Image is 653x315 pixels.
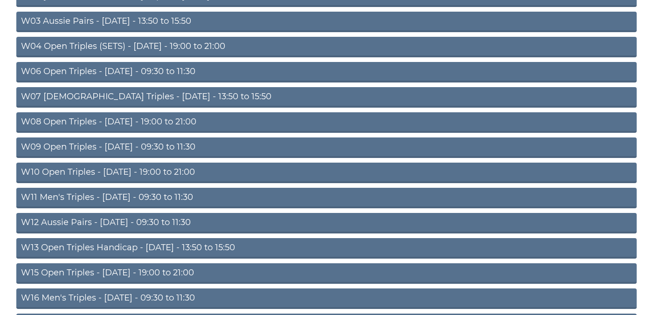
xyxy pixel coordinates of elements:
a: W06 Open Triples - [DATE] - 09:30 to 11:30 [16,62,637,82]
a: W07 [DEMOGRAPHIC_DATA] Triples - [DATE] - 13:50 to 15:50 [16,87,637,108]
a: W13 Open Triples Handicap - [DATE] - 13:50 to 15:50 [16,238,637,259]
a: W04 Open Triples (SETS) - [DATE] - 19:00 to 21:00 [16,37,637,57]
a: W15 Open Triples - [DATE] - 19:00 to 21:00 [16,263,637,284]
a: W09 Open Triples - [DATE] - 09:30 to 11:30 [16,137,637,158]
a: W03 Aussie Pairs - [DATE] - 13:50 to 15:50 [16,12,637,32]
a: W10 Open Triples - [DATE] - 19:00 to 21:00 [16,163,637,183]
a: W12 Aussie Pairs - [DATE] - 09:30 to 11:30 [16,213,637,233]
a: W11 Men's Triples - [DATE] - 09:30 to 11:30 [16,188,637,208]
a: W16 Men's Triples - [DATE] - 09:30 to 11:30 [16,288,637,309]
a: W08 Open Triples - [DATE] - 19:00 to 21:00 [16,112,637,133]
